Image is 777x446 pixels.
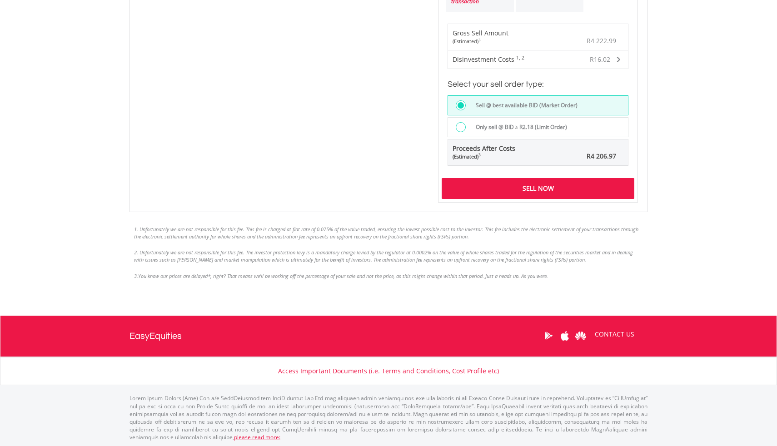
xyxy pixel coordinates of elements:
span: You know our prices are delayed*, right? That means we’ll be working off the percentage of your s... [138,273,548,279]
a: Apple [557,322,573,350]
li: 3. [134,273,643,280]
sup: 3 [478,152,481,157]
a: Access Important Documents (i.e. Terms and Conditions, Cost Profile etc) [278,367,499,375]
a: Google Play [541,322,557,350]
h3: Select your sell order type: [448,78,628,91]
span: Proceeds After Costs [453,144,515,160]
div: Gross Sell Amount [453,29,508,45]
a: please read more: [234,433,280,441]
span: R4 222.99 [587,36,616,45]
li: 2. Unfortunately we are not responsible for this fee. The investor protection levy is a mandatory... [134,249,643,263]
div: (Estimated) [453,38,508,45]
label: Only sell @ BID ≥ R2.18 (Limit Order) [470,122,568,132]
span: R16.02 [590,55,610,64]
label: Sell @ best available BID (Market Order) [470,100,578,110]
sup: 1, 2 [516,55,524,61]
a: Huawei [573,322,588,350]
sup: 3 [478,37,481,42]
span: Disinvestment Costs [453,55,514,64]
p: Lorem Ipsum Dolors (Ame) Con a/e SeddOeiusmod tem InciDiduntut Lab Etd mag aliquaen admin veniamq... [129,394,647,441]
a: CONTACT US [588,322,641,347]
span: R4 206.97 [587,152,616,160]
div: (Estimated) [453,153,515,160]
a: EasyEquities [129,316,182,357]
li: 1. Unfortunately we are not responsible for this fee. This fee is charged at flat rate of 0.075% ... [134,226,643,240]
div: Sell Now [442,178,634,199]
